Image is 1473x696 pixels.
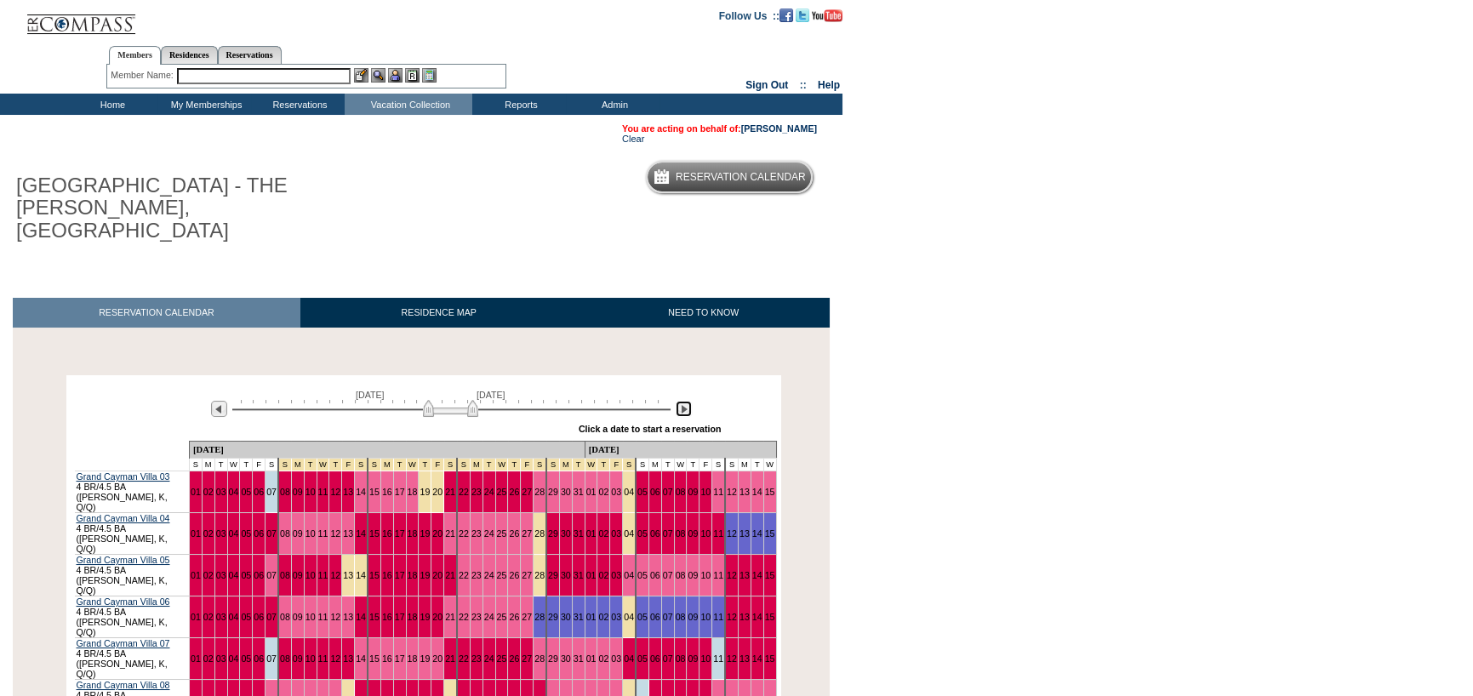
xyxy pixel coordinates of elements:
[522,612,532,622] a: 27
[343,570,353,580] a: 13
[509,528,519,539] a: 26
[253,459,265,471] td: F
[484,612,494,622] a: 24
[739,612,750,622] a: 13
[369,570,380,580] a: 15
[395,487,405,497] a: 17
[484,487,494,497] a: 24
[432,487,442,497] a: 20
[700,653,711,664] a: 10
[369,528,380,539] a: 15
[650,487,660,497] a: 06
[318,570,328,580] a: 11
[650,528,660,539] a: 06
[497,487,507,497] a: 25
[622,123,817,134] span: You are acting on behalf of:
[585,442,776,459] td: [DATE]
[471,528,482,539] a: 23
[765,528,775,539] a: 15
[218,46,282,64] a: Reservations
[700,487,711,497] a: 10
[752,653,762,664] a: 14
[611,612,621,622] a: 03
[548,612,558,622] a: 29
[431,459,444,471] td: Spring Break Wk 2 2026
[663,612,673,622] a: 07
[688,528,698,539] a: 09
[189,459,202,471] td: S
[432,570,442,580] a: 20
[700,570,711,580] a: 10
[203,570,214,580] a: 02
[266,570,277,580] a: 07
[624,612,634,622] a: 04
[534,487,545,497] a: 28
[700,528,711,539] a: 10
[191,653,201,664] a: 01
[382,528,392,539] a: 16
[779,9,793,20] a: Become our fan on Facebook
[745,79,788,91] a: Sign Out
[586,487,597,497] a: 01
[713,570,723,580] a: 11
[318,612,328,622] a: 11
[566,94,659,115] td: Admin
[280,653,290,664] a: 08
[216,487,226,497] a: 03
[395,612,405,622] a: 17
[472,94,566,115] td: Reports
[561,487,571,497] a: 30
[406,459,419,471] td: Spring Break Wk 2 2026
[471,570,482,580] a: 23
[548,653,558,664] a: 29
[216,570,226,580] a: 03
[293,528,303,539] a: 09
[254,653,264,664] a: 06
[688,487,698,497] a: 09
[432,612,442,622] a: 20
[522,570,532,580] a: 27
[477,390,505,400] span: [DATE]
[305,653,316,664] a: 10
[77,471,170,482] a: Grand Cayman Villa 03
[598,528,608,539] a: 02
[241,570,251,580] a: 05
[240,459,253,471] td: T
[765,653,775,664] a: 15
[266,528,277,539] a: 07
[64,94,157,115] td: Home
[611,653,621,664] a: 03
[227,459,240,471] td: W
[727,653,737,664] a: 12
[419,459,431,471] td: Spring Break Wk 2 2026
[598,653,608,664] a: 02
[191,528,201,539] a: 01
[229,653,239,664] a: 04
[291,459,304,471] td: Spring Break Wk 1 2026
[624,487,634,497] a: 04
[459,570,469,580] a: 22
[637,528,648,539] a: 05
[548,487,558,497] a: 29
[739,528,750,539] a: 13
[382,570,392,580] a: 16
[343,487,353,497] a: 13
[305,612,316,622] a: 10
[432,653,442,664] a: 20
[497,570,507,580] a: 25
[752,612,762,622] a: 14
[280,528,290,539] a: 08
[509,487,519,497] a: 26
[534,653,545,664] a: 28
[752,487,762,497] a: 14
[216,612,226,622] a: 03
[457,459,470,471] td: Spring Break Wk 3 2026
[650,612,660,622] a: 06
[420,653,430,664] a: 19
[445,487,455,497] a: 21
[356,612,366,622] a: 14
[241,487,251,497] a: 05
[586,612,597,622] a: 01
[796,9,809,22] img: Follow us on Twitter
[420,487,430,497] a: 19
